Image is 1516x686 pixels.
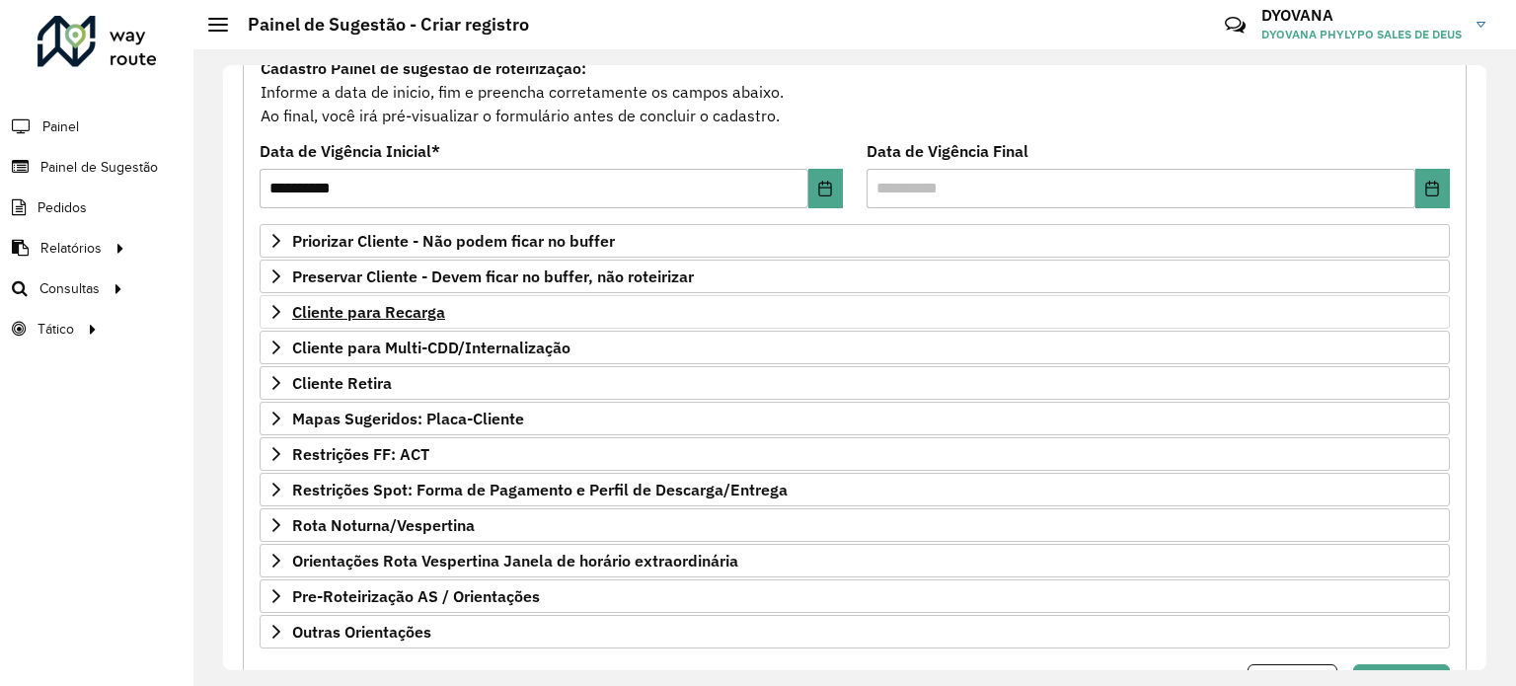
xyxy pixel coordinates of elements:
[228,14,529,36] h2: Painel de Sugestão - Criar registro
[260,437,1450,471] a: Restrições FF: ACT
[260,55,1450,128] div: Informe a data de inicio, fim e preencha corretamente os campos abaixo. Ao final, você irá pré-vi...
[40,238,102,259] span: Relatórios
[40,157,158,178] span: Painel de Sugestão
[42,116,79,137] span: Painel
[260,544,1450,577] a: Orientações Rota Vespertina Janela de horário extraordinária
[808,169,843,208] button: Choose Date
[260,473,1450,506] a: Restrições Spot: Forma de Pagamento e Perfil de Descarga/Entrega
[292,268,694,284] span: Preservar Cliente - Devem ficar no buffer, não roteirizar
[1214,4,1256,46] a: Contato Rápido
[292,624,431,640] span: Outras Orientações
[292,233,615,249] span: Priorizar Cliente - Não podem ficar no buffer
[260,295,1450,329] a: Cliente para Recarga
[260,579,1450,613] a: Pre-Roteirização AS / Orientações
[260,260,1450,293] a: Preservar Cliente - Devem ficar no buffer, não roteirizar
[260,139,440,163] label: Data de Vigência Inicial
[260,331,1450,364] a: Cliente para Multi-CDD/Internalização
[292,553,738,569] span: Orientações Rota Vespertina Janela de horário extraordinária
[1261,6,1462,25] h3: DYOVANA
[39,278,100,299] span: Consultas
[292,304,445,320] span: Cliente para Recarga
[260,402,1450,435] a: Mapas Sugeridos: Placa-Cliente
[292,588,540,604] span: Pre-Roteirização AS / Orientações
[260,224,1450,258] a: Priorizar Cliente - Não podem ficar no buffer
[261,58,586,78] strong: Cadastro Painel de sugestão de roteirização:
[292,375,392,391] span: Cliente Retira
[260,615,1450,648] a: Outras Orientações
[38,197,87,218] span: Pedidos
[292,340,570,355] span: Cliente para Multi-CDD/Internalização
[292,482,788,497] span: Restrições Spot: Forma de Pagamento e Perfil de Descarga/Entrega
[38,319,74,340] span: Tático
[260,508,1450,542] a: Rota Noturna/Vespertina
[292,411,524,426] span: Mapas Sugeridos: Placa-Cliente
[292,446,429,462] span: Restrições FF: ACT
[1261,26,1462,43] span: DYOVANA PHYLYPO SALES DE DEUS
[292,517,475,533] span: Rota Noturna/Vespertina
[260,366,1450,400] a: Cliente Retira
[1415,169,1450,208] button: Choose Date
[867,139,1028,163] label: Data de Vigência Final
